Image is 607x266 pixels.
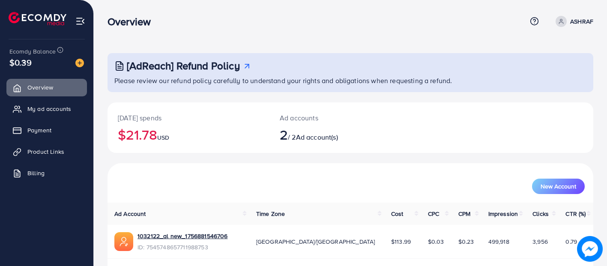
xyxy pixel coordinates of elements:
img: image [577,236,602,261]
span: $113.99 [391,237,411,246]
p: Ad accounts [280,113,381,123]
h2: $21.78 [118,126,259,143]
span: 2 [280,125,288,144]
button: New Account [532,179,585,194]
img: image [75,59,84,67]
span: New Account [541,183,576,189]
span: $0.23 [458,237,474,246]
span: 499,918 [488,237,509,246]
span: My ad accounts [27,105,71,113]
h3: Overview [108,15,158,28]
span: $0.39 [9,56,32,69]
a: Billing [6,164,87,182]
span: Time Zone [256,209,285,218]
h3: [AdReach] Refund Policy [127,60,240,72]
a: 1032122_al new_1756881546706 [138,232,227,240]
span: CTR (%) [565,209,586,218]
img: menu [75,16,85,26]
a: Overview [6,79,87,96]
span: $0.03 [428,237,444,246]
span: Product Links [27,147,64,156]
span: Overview [27,83,53,92]
a: ASHRAF [552,16,593,27]
span: Billing [27,169,45,177]
img: logo [9,12,66,25]
a: Payment [6,122,87,139]
span: 3,956 [532,237,548,246]
span: Ad account(s) [296,132,338,142]
span: Ecomdy Balance [9,47,56,56]
p: [DATE] spends [118,113,259,123]
span: CPM [458,209,470,218]
span: Cost [391,209,404,218]
h2: / 2 [280,126,381,143]
span: Payment [27,126,51,134]
p: Please review our refund policy carefully to understand your rights and obligations when requesti... [114,75,588,86]
a: My ad accounts [6,100,87,117]
span: ID: 7545748657711988753 [138,243,227,251]
span: 0.79 [565,237,577,246]
a: Product Links [6,143,87,160]
img: ic-ads-acc.e4c84228.svg [114,232,133,251]
span: Clicks [532,209,549,218]
span: CPC [428,209,439,218]
p: ASHRAF [570,16,593,27]
span: Ad Account [114,209,146,218]
span: [GEOGRAPHIC_DATA]/[GEOGRAPHIC_DATA] [256,237,375,246]
span: Impression [488,209,518,218]
span: USD [157,133,169,142]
